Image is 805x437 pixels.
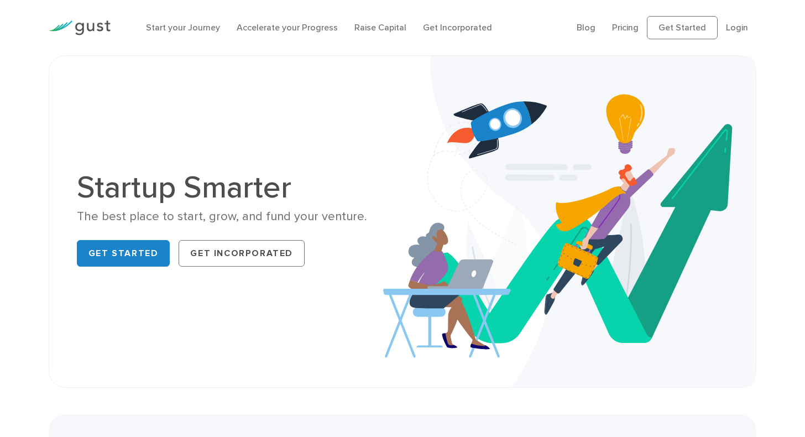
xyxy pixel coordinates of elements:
[77,172,394,203] h1: Startup Smarter
[612,22,639,33] a: Pricing
[49,20,111,35] img: Gust Logo
[577,22,595,33] a: Blog
[146,22,220,33] a: Start your Journey
[647,16,718,39] a: Get Started
[354,22,406,33] a: Raise Capital
[726,22,748,33] a: Login
[77,209,394,225] div: The best place to start, grow, and fund your venture.
[77,240,170,267] a: Get Started
[237,22,338,33] a: Accelerate your Progress
[423,22,492,33] a: Get Incorporated
[383,56,756,387] img: Startup Smarter Hero
[179,240,305,267] a: Get Incorporated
